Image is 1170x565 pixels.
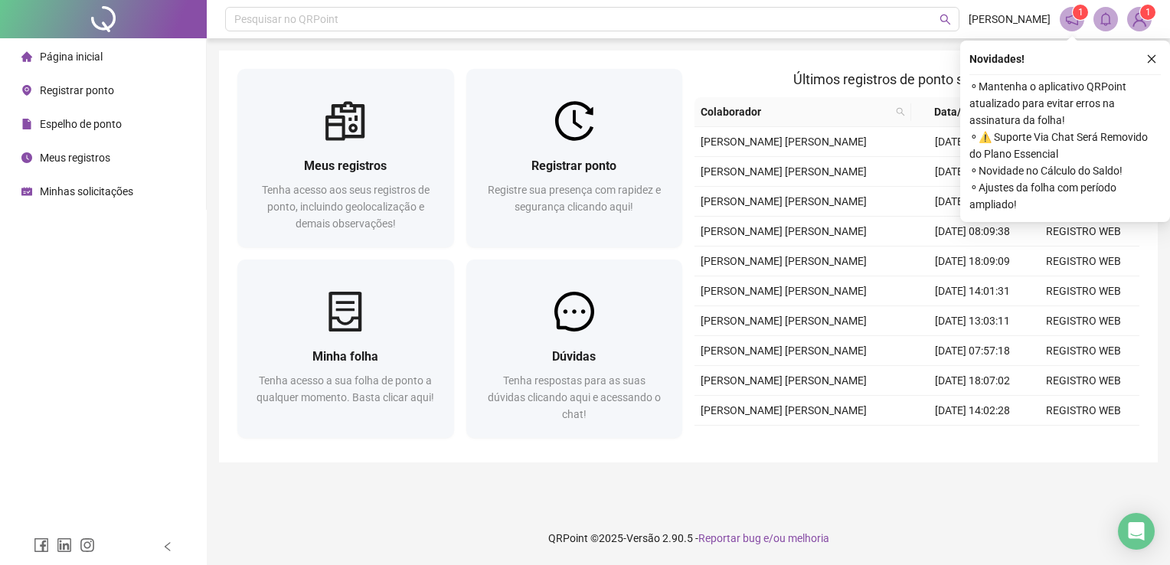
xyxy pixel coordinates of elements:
sup: Atualize o seu contato no menu Meus Dados [1140,5,1155,20]
span: [PERSON_NAME] [PERSON_NAME] [701,374,867,387]
a: Minha folhaTenha acesso a sua folha de ponto a qualquer momento. Basta clicar aqui! [237,260,454,438]
td: [DATE] 14:01:31 [917,276,1028,306]
td: REGISTRO WEB [1028,366,1139,396]
span: Espelho de ponto [40,118,122,130]
span: Registrar ponto [40,84,114,96]
td: [DATE] 18:07:02 [917,366,1028,396]
span: [PERSON_NAME] [969,11,1051,28]
td: REGISTRO WEB [1028,276,1139,306]
img: 90194 [1128,8,1151,31]
td: [DATE] 13:11:30 [917,426,1028,456]
sup: 1 [1073,5,1088,20]
span: file [21,119,32,129]
span: ⚬ ⚠️ Suporte Via Chat Será Removido do Plano Essencial [969,129,1161,162]
span: environment [21,85,32,96]
span: 1 [1145,7,1151,18]
td: [DATE] 18:09:09 [917,247,1028,276]
span: [PERSON_NAME] [PERSON_NAME] [701,136,867,148]
span: 1 [1078,7,1083,18]
span: Página inicial [40,51,103,63]
td: [DATE] 14:02:28 [917,396,1028,426]
span: schedule [21,186,32,197]
span: [PERSON_NAME] [PERSON_NAME] [701,165,867,178]
td: [DATE] 08:09:38 [917,217,1028,247]
span: [PERSON_NAME] [PERSON_NAME] [701,315,867,327]
span: ⚬ Novidade no Cálculo do Saldo! [969,162,1161,179]
span: facebook [34,537,49,553]
span: Novidades ! [969,51,1025,67]
span: Registre sua presença com rapidez e segurança clicando aqui! [488,184,661,213]
th: Data/Hora [911,97,1019,127]
div: Open Intercom Messenger [1118,513,1155,550]
span: Versão [626,532,660,544]
td: [DATE] 13:36:26 [917,157,1028,187]
span: Meus registros [40,152,110,164]
span: Dúvidas [552,349,596,364]
span: Minha folha [312,349,378,364]
span: ⚬ Mantenha o aplicativo QRPoint atualizado para evitar erros na assinatura da folha! [969,78,1161,129]
span: [PERSON_NAME] [PERSON_NAME] [701,285,867,297]
span: ⚬ Ajustes da folha com período ampliado! [969,179,1161,213]
td: [DATE] 07:57:18 [917,336,1028,366]
span: Minhas solicitações [40,185,133,198]
span: [PERSON_NAME] [PERSON_NAME] [701,345,867,357]
td: REGISTRO WEB [1028,306,1139,336]
td: [DATE] 13:03:11 [917,306,1028,336]
span: Tenha acesso a sua folha de ponto a qualquer momento. Basta clicar aqui! [257,374,434,403]
span: left [162,541,173,552]
span: linkedin [57,537,72,553]
span: close [1146,54,1157,64]
span: [PERSON_NAME] [PERSON_NAME] [701,404,867,416]
span: notification [1065,12,1079,26]
a: Meus registrosTenha acesso aos seus registros de ponto, incluindo geolocalização e demais observa... [237,69,454,247]
td: REGISTRO WEB [1028,426,1139,456]
span: Registrar ponto [531,158,616,173]
td: REGISTRO WEB [1028,336,1139,366]
span: Data/Hora [917,103,1001,120]
span: Tenha acesso aos seus registros de ponto, incluindo geolocalização e demais observações! [262,184,430,230]
span: search [940,14,951,25]
span: Tenha respostas para as suas dúvidas clicando aqui e acessando o chat! [488,374,661,420]
span: bell [1099,12,1113,26]
td: REGISTRO WEB [1028,247,1139,276]
span: Colaborador [701,103,890,120]
span: [PERSON_NAME] [PERSON_NAME] [701,195,867,207]
span: [PERSON_NAME] [PERSON_NAME] [701,255,867,267]
span: search [893,100,908,123]
span: [PERSON_NAME] [PERSON_NAME] [701,225,867,237]
td: [DATE] 17:00:22 [917,127,1028,157]
td: REGISTRO WEB [1028,217,1139,247]
a: Registrar pontoRegistre sua presença com rapidez e segurança clicando aqui! [466,69,683,247]
footer: QRPoint © 2025 - 2.90.5 - [207,511,1170,565]
span: Meus registros [304,158,387,173]
span: instagram [80,537,95,553]
span: clock-circle [21,152,32,163]
td: [DATE] 12:20:29 [917,187,1028,217]
td: REGISTRO WEB [1028,396,1139,426]
span: search [896,107,905,116]
span: Reportar bug e/ou melhoria [698,532,829,544]
span: Últimos registros de ponto sincronizados [793,71,1041,87]
a: DúvidasTenha respostas para as suas dúvidas clicando aqui e acessando o chat! [466,260,683,438]
span: home [21,51,32,62]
